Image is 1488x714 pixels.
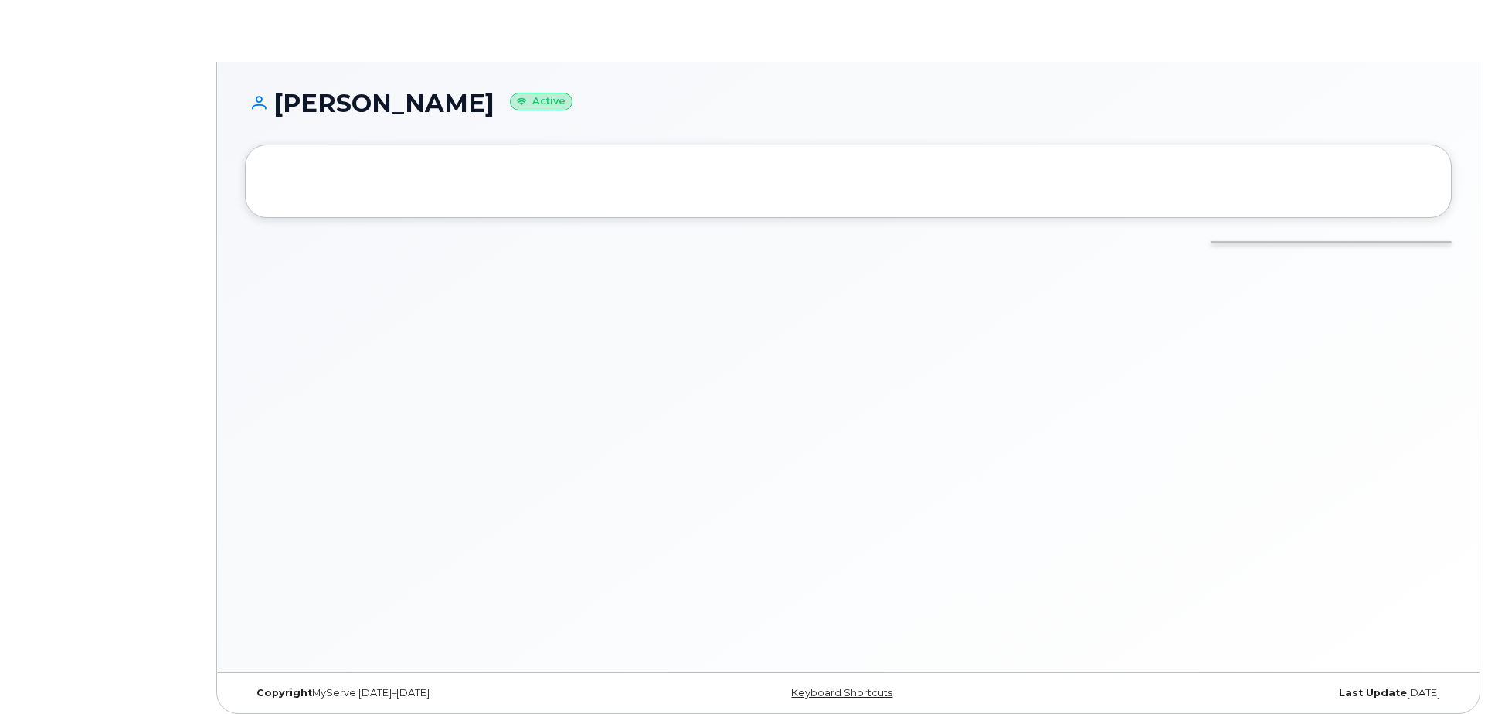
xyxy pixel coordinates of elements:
div: MyServe [DATE]–[DATE] [245,687,647,699]
small: Active [510,93,572,110]
strong: Copyright [256,687,312,699]
div: [DATE] [1049,687,1452,699]
h1: [PERSON_NAME] [245,90,1452,117]
strong: Last Update [1339,687,1407,699]
a: Keyboard Shortcuts [791,687,892,699]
